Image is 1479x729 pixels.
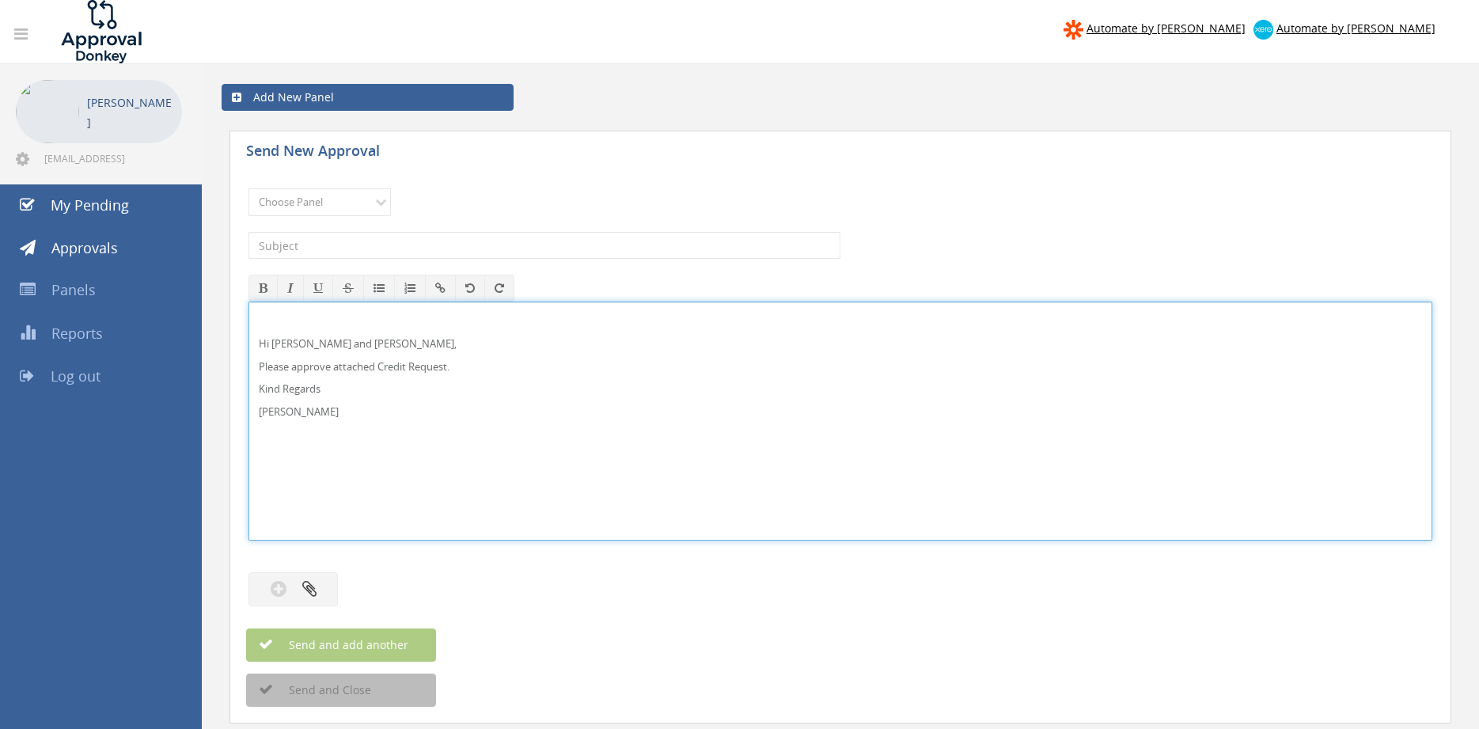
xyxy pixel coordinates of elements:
span: Send and add another [255,637,408,652]
img: zapier-logomark.png [1064,20,1083,40]
span: Automate by [PERSON_NAME] [1086,21,1246,36]
button: Insert / edit link [425,275,456,302]
button: Unordered List [363,275,395,302]
button: Send and Close [246,674,436,707]
span: [EMAIL_ADDRESS][DOMAIN_NAME] [44,152,179,165]
span: Log out [51,366,100,385]
img: xero-logo.png [1253,20,1273,40]
span: Automate by [PERSON_NAME] [1276,21,1435,36]
p: Kind Regards [259,382,1422,397]
button: Italic [277,275,304,302]
p: [PERSON_NAME] [259,404,1422,420]
button: Ordered List [394,275,426,302]
button: Redo [484,275,514,302]
p: Please approve attached Credit Request. [259,359,1422,374]
button: Undo [455,275,485,302]
p: Hi [PERSON_NAME] and [PERSON_NAME], [259,336,1422,351]
input: Subject [248,232,840,259]
button: Bold [248,275,278,302]
h5: Send New Approval [246,143,523,163]
button: Send and add another [246,628,436,662]
span: My Pending [51,196,129,215]
a: Add New Panel [222,84,514,111]
p: [PERSON_NAME] [87,93,174,132]
span: Approvals [51,238,118,257]
button: Strikethrough [332,275,364,302]
button: Underline [303,275,333,302]
span: Reports [51,324,103,343]
span: Panels [51,280,96,299]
